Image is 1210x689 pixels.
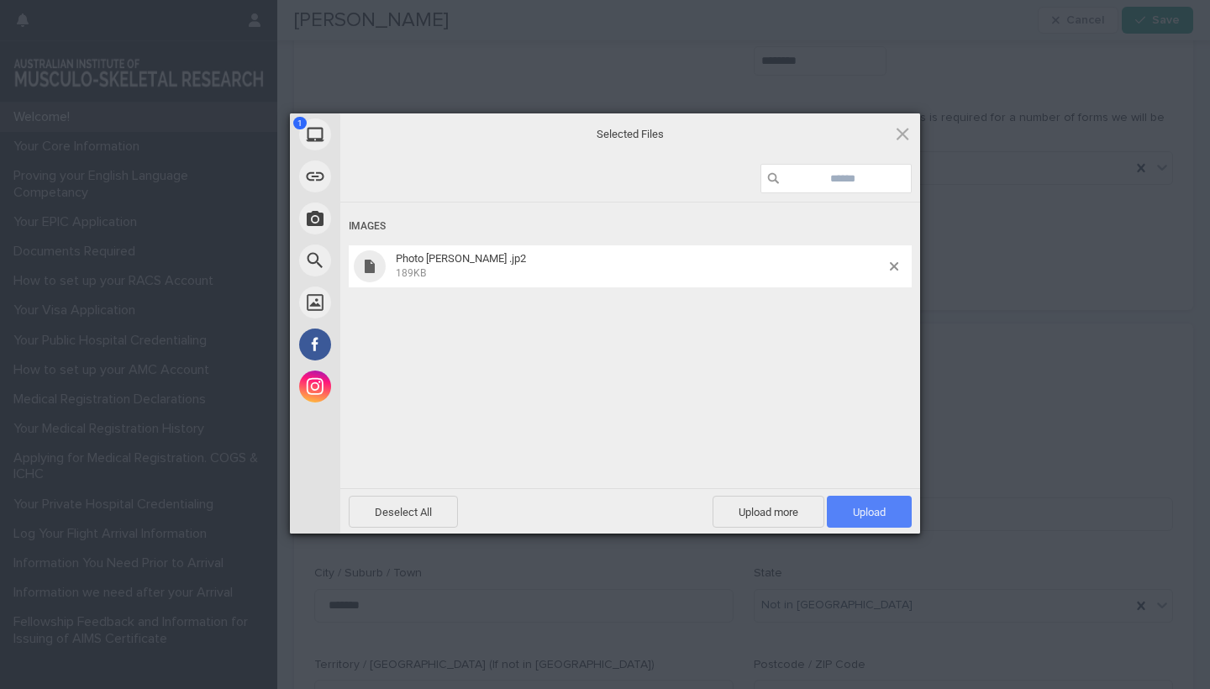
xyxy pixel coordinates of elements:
[349,496,458,528] span: Deselect All
[893,124,912,143] span: Click here or hit ESC to close picker
[290,197,492,239] div: Take Photo
[290,113,492,155] div: My Device
[293,117,307,129] span: 1
[396,267,426,279] span: 189KB
[827,496,912,528] span: Upload
[290,239,492,281] div: Web Search
[713,496,824,528] span: Upload more
[853,506,886,518] span: Upload
[462,127,798,142] span: Selected Files
[290,155,492,197] div: Link (URL)
[349,211,912,242] div: Images
[396,252,526,265] span: Photo [PERSON_NAME] .jp2
[290,281,492,323] div: Unsplash
[391,252,890,280] span: Photo Faheem .jp2
[290,323,492,366] div: Facebook
[290,366,492,408] div: Instagram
